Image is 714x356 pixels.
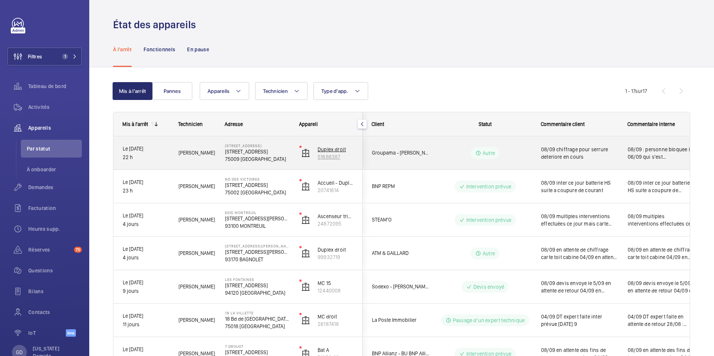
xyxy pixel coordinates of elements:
[225,323,290,330] p: 75018 [GEOGRAPHIC_DATA]
[313,82,368,100] button: Type d'app.
[225,148,290,155] p: [STREET_ADDRESS]
[123,345,169,354] p: Le [DATE]
[28,82,82,90] span: Tableau de bord
[318,213,353,220] p: Ascenseur triplex droit
[123,245,169,253] p: Le [DATE]
[178,216,215,224] span: [PERSON_NAME]
[225,344,290,349] p: 7 DROUOT
[301,282,310,291] img: elevator.svg
[372,282,429,291] span: Sodexo - [PERSON_NAME]
[74,247,82,253] span: 75
[123,211,169,220] p: Le [DATE]
[628,279,696,294] span: 08/09 devis envoye le 5/09 en attente de retour 04/09 en attente de retour chiffrage vantaux seul...
[144,46,175,53] p: Fonctionnels
[483,149,495,157] p: Autre
[123,278,169,287] p: Le [DATE]
[225,121,243,127] span: Adresse
[466,216,511,224] p: Intervention prévue
[225,256,290,263] p: 93170 BAGNOLET
[541,146,618,161] span: 08/09 chiffrage pour serrure deteriore en cours
[318,146,353,153] p: Duplex droit
[301,149,310,158] img: elevator.svg
[225,210,290,215] p: EGIS MONTREUIL
[28,267,82,274] span: Questions
[27,145,82,152] span: Par statut
[628,246,696,261] span: 08/09 en attente de chiffrage carte toit cabine 04/09 en attente de chiffrage carte toit cabine
[113,46,132,53] p: À l'arrêt
[178,121,203,127] span: Technicien
[225,189,290,196] p: 75002 [GEOGRAPHIC_DATA]
[225,349,290,356] p: [STREET_ADDRESS]
[225,177,290,181] p: ND DES VICTOIRES
[628,146,696,161] span: 08/09 : personne bloquee le 06/09 qui s'est desincarceree tt seul et a endommagé la serrure
[28,184,82,191] span: Demandes
[28,53,42,60] span: Filtres
[28,103,82,111] span: Activités
[301,316,310,325] img: elevator.svg
[541,121,585,127] span: Commentaire client
[628,313,696,328] span: 04/09 DT expert faite en attente de retour 28/08 : demande d'expert faite - appareil coupe en ple...
[453,317,525,324] p: Passage d’un expert technique
[318,313,353,320] p: MC droit
[7,48,82,65] button: Filtres1
[27,166,82,173] span: À onboarder
[62,54,68,59] span: 1
[372,316,429,324] span: La Poste Immobilier
[123,153,169,162] p: 22 h
[483,250,495,257] p: Autre
[541,279,618,294] span: 08/09 devis envoye le 5/09 en attente de retour 04/09 en attente de retour chiffrage vantaux seul...
[178,249,215,258] span: [PERSON_NAME]
[372,121,384,127] span: Client
[318,220,353,227] p: 24872095
[123,145,169,153] p: Le [DATE]
[541,246,618,261] span: 08/09 en attente de chiffrage carte toit cabine 04/09 en attente de chiffrage carte toit cabine
[301,249,310,258] img: elevator.svg
[318,320,353,328] p: 26187418
[123,320,169,329] p: 11 jours
[178,316,215,324] span: [PERSON_NAME]
[301,216,310,224] img: elevator.svg
[123,178,169,187] p: Le [DATE]
[225,289,290,297] p: 94120 [GEOGRAPHIC_DATA]
[16,349,23,356] p: GD
[112,82,152,100] button: Mis à l'arrêt
[122,121,148,127] div: Mis à l'arrêt
[28,225,82,233] span: Heures supp.
[372,182,429,191] span: BNP REPM
[200,82,249,100] button: Appareils
[123,187,169,195] p: 23 h
[123,253,169,262] p: 4 jours
[466,183,511,190] p: Intervention prévue
[178,282,215,291] span: [PERSON_NAME]
[28,246,71,253] span: Réserves
[479,121,492,127] span: Statut
[123,220,169,229] p: 4 jours
[255,82,308,100] button: Technicien
[301,182,310,191] img: elevator.svg
[318,153,353,161] p: 51686387
[225,155,290,163] p: 75009 [GEOGRAPHIC_DATA]
[66,329,76,337] span: Beta
[113,18,200,32] h1: État des appareils
[318,279,353,287] p: MC 15
[178,149,215,157] span: [PERSON_NAME]
[372,216,429,224] span: STEAM'O
[541,179,618,194] span: 08/09 inter ce jour batterie HS suite a coupure de courant
[28,124,82,132] span: Appareils
[541,313,618,328] span: 04/09 DT expert faite inter prévue [DATE] 9
[372,149,429,157] span: Groupama - [PERSON_NAME]
[225,315,290,323] p: 18 Bd de [GEOGRAPHIC_DATA]
[372,249,429,258] span: ATM & GAILLARD
[318,346,353,354] p: Bat A
[225,143,290,148] p: [STREET_ADDRESS]
[473,283,504,291] p: Devis envoyé
[318,187,353,194] p: 20741614
[225,282,290,289] p: [STREET_ADDRESS]
[321,88,348,94] span: Type d'app.
[318,179,353,187] p: Accueil - Duplex Gauche - coté Victoire
[208,88,229,94] span: Appareils
[635,88,643,94] span: sur
[178,182,215,191] span: [PERSON_NAME]
[225,181,290,189] p: [STREET_ADDRESS]
[225,244,290,248] p: [STREET_ADDRESS][PERSON_NAME]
